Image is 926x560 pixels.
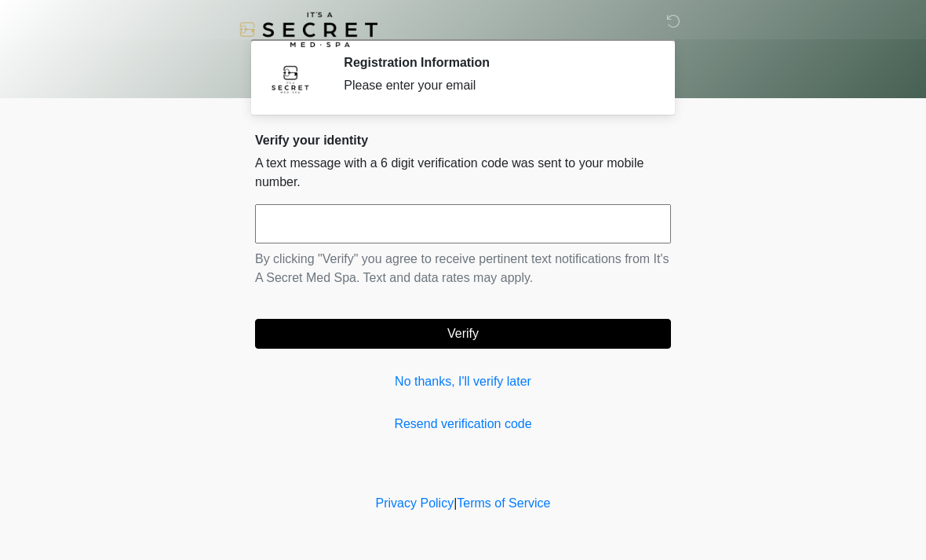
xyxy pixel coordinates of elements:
[454,496,457,510] a: |
[255,133,671,148] h2: Verify your identity
[255,250,671,287] p: By clicking "Verify" you agree to receive pertinent text notifications from It's A Secret Med Spa...
[457,496,550,510] a: Terms of Service
[344,55,647,70] h2: Registration Information
[239,12,377,47] img: It's A Secret Med Spa Logo
[267,55,314,102] img: Agent Avatar
[255,415,671,434] a: Resend verification code
[255,154,671,192] p: A text message with a 6 digit verification code was sent to your mobile number.
[255,319,671,349] button: Verify
[376,496,454,510] a: Privacy Policy
[255,372,671,391] a: No thanks, I'll verify later
[344,76,647,95] div: Please enter your email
